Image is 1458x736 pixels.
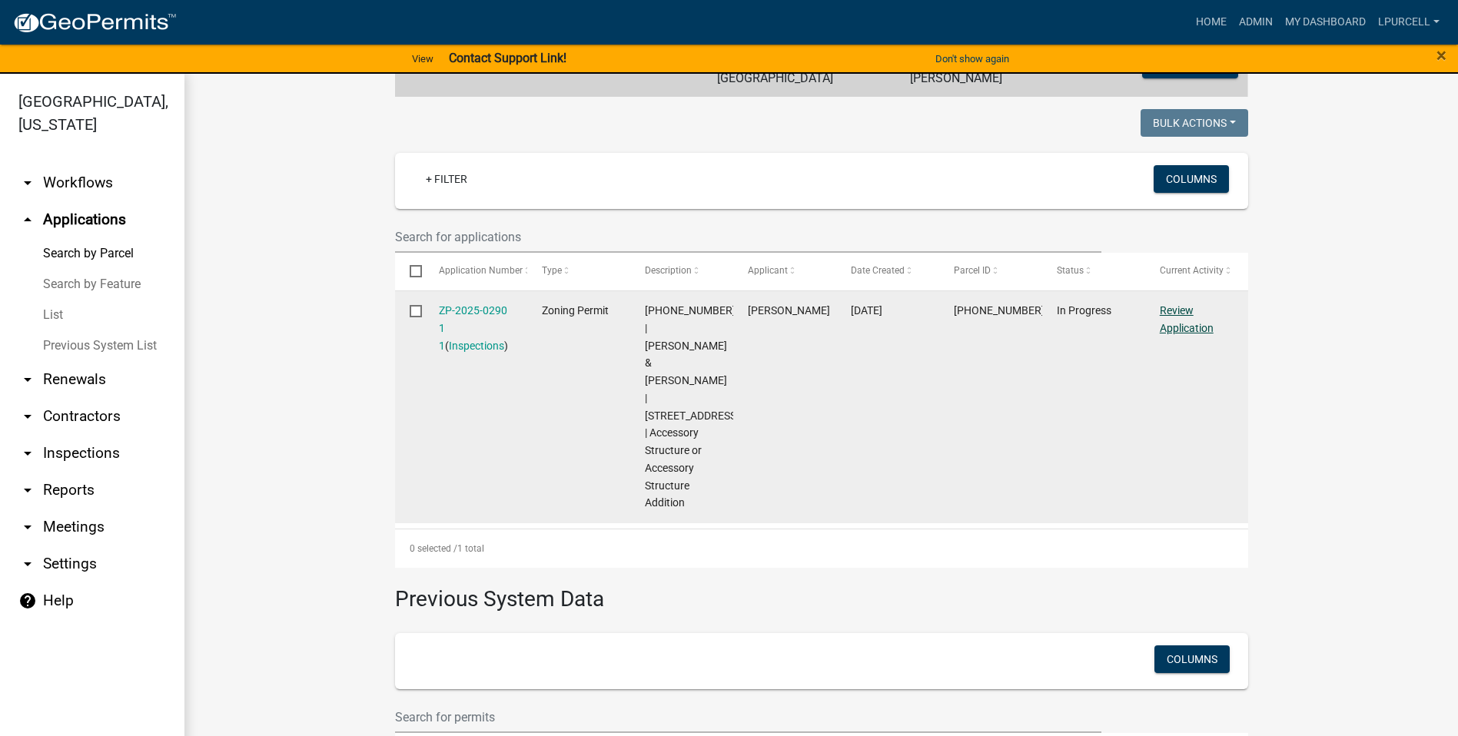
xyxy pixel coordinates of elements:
[836,253,939,290] datatable-header-cell: Date Created
[18,370,37,389] i: arrow_drop_down
[1160,265,1224,276] span: Current Activity
[1279,8,1372,37] a: My Dashboard
[939,253,1042,290] datatable-header-cell: Parcel ID
[630,253,733,290] datatable-header-cell: Description
[395,701,1102,733] input: Search for permits
[18,211,37,229] i: arrow_drop_up
[18,174,37,192] i: arrow_drop_down
[18,481,37,499] i: arrow_drop_down
[1042,253,1145,290] datatable-header-cell: Status
[439,265,523,276] span: Application Number
[645,265,692,276] span: Description
[1154,165,1229,193] button: Columns
[18,444,37,462] i: arrow_drop_down
[439,304,507,352] a: ZP-2025-0290 1 1
[449,340,504,352] a: Inspections
[1436,45,1446,66] span: ×
[929,46,1015,71] button: Don't show again
[18,407,37,426] i: arrow_drop_down
[395,529,1248,568] div: 1 total
[1057,265,1084,276] span: Status
[851,304,882,317] span: 09/14/2025
[18,592,37,610] i: help
[527,253,630,290] datatable-header-cell: Type
[395,253,424,290] datatable-header-cell: Select
[645,304,739,509] span: 60-052-4080 | GUILLARD, GREGORY M & SHARON R | 3152 COUNTY ROAD 139 | Accessory Structure or Acce...
[733,253,836,290] datatable-header-cell: Applicant
[410,543,457,554] span: 0 selected /
[1145,253,1248,290] datatable-header-cell: Current Activity
[1154,645,1230,673] button: Columns
[395,568,1248,615] h3: Previous System Data
[395,221,1102,253] input: Search for applications
[424,253,527,290] datatable-header-cell: Application Number
[18,555,37,573] i: arrow_drop_down
[542,304,609,317] span: Zoning Permit
[1372,8,1446,37] a: lpurcell
[1057,304,1111,317] span: In Progress
[413,165,480,193] a: + Filter
[542,265,562,276] span: Type
[748,265,788,276] span: Applicant
[449,51,566,65] strong: Contact Support Link!
[1141,109,1248,137] button: Bulk Actions
[748,304,830,317] span: Greg Guillard
[851,265,905,276] span: Date Created
[1190,8,1233,37] a: Home
[954,304,1045,317] span: 60-052-4080
[439,302,513,354] div: ( )
[18,518,37,536] i: arrow_drop_down
[1233,8,1279,37] a: Admin
[1436,46,1446,65] button: Close
[1160,304,1214,334] a: Review Application
[406,46,440,71] a: View
[954,265,991,276] span: Parcel ID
